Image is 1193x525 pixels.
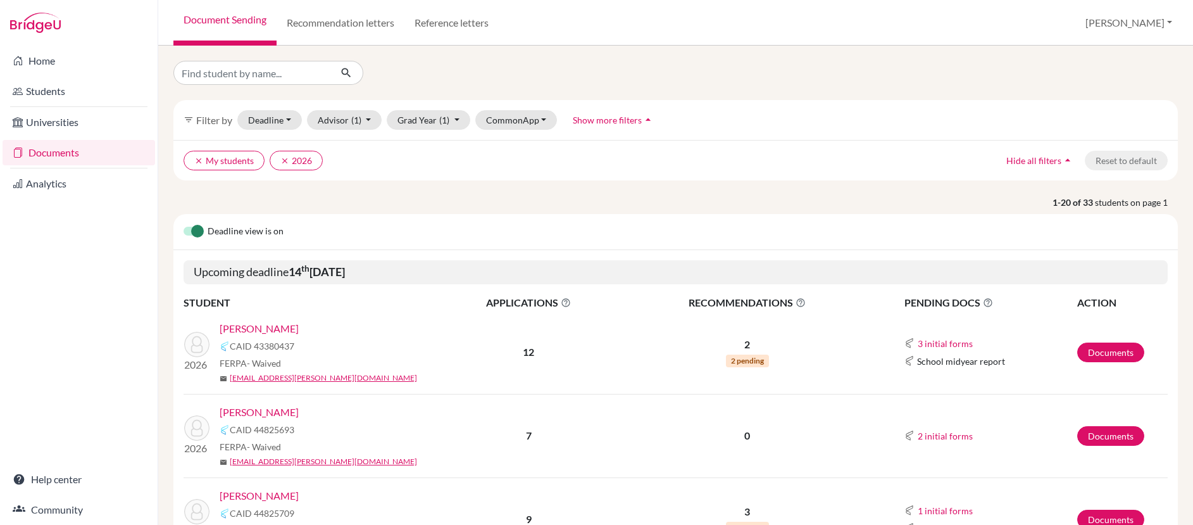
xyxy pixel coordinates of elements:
[3,79,155,104] a: Students
[917,503,973,518] button: 1 initial forms
[247,441,281,452] span: - Waived
[10,13,61,33] img: Bridge-U
[621,295,873,310] span: RECOMMENDATIONS
[184,115,194,125] i: filter_list
[196,114,232,126] span: Filter by
[289,265,345,279] b: 14 [DATE]
[3,171,155,196] a: Analytics
[439,115,449,125] span: (1)
[3,48,155,73] a: Home
[184,260,1168,284] h5: Upcoming deadline
[3,497,155,522] a: Community
[220,405,299,420] a: [PERSON_NAME]
[184,294,437,311] th: STUDENT
[220,488,299,503] a: [PERSON_NAME]
[1006,155,1061,166] span: Hide all filters
[526,513,532,525] b: 9
[184,332,209,357] img: Boodoo, Salma
[642,113,654,126] i: arrow_drop_up
[220,425,230,435] img: Common App logo
[230,507,294,520] span: CAID 44825709
[917,336,973,351] button: 3 initial forms
[3,140,155,165] a: Documents
[996,151,1085,170] button: Hide all filtersarrow_drop_up
[307,110,382,130] button: Advisor(1)
[220,509,230,519] img: Common App logo
[917,429,973,443] button: 2 initial forms
[173,61,330,85] input: Find student by name...
[184,441,209,456] p: 2026
[387,110,470,130] button: Grad Year(1)
[1077,294,1168,311] th: ACTION
[237,110,302,130] button: Deadline
[184,357,209,372] p: 2026
[526,429,532,441] b: 7
[184,151,265,170] button: clearMy students
[1095,196,1178,209] span: students on page 1
[247,358,281,369] span: - Waived
[208,224,284,239] span: Deadline view is on
[621,337,873,352] p: 2
[1077,343,1144,362] a: Documents
[301,263,309,274] sup: th
[1061,154,1074,167] i: arrow_drop_up
[523,346,534,358] b: 12
[220,357,281,370] span: FERPA
[437,295,620,310] span: APPLICATIONS
[230,372,417,384] a: [EMAIL_ADDRESS][PERSON_NAME][DOMAIN_NAME]
[904,505,915,516] img: Common App logo
[220,440,281,453] span: FERPA
[904,431,915,441] img: Common App logo
[230,339,294,353] span: CAID 43380437
[194,156,203,165] i: clear
[184,415,209,441] img: Collier, Ava
[1052,196,1095,209] strong: 1-20 of 33
[621,428,873,443] p: 0
[351,115,361,125] span: (1)
[904,295,1076,310] span: PENDING DOCS
[1085,151,1168,170] button: Reset to default
[917,355,1005,368] span: School midyear report
[184,499,209,524] img: Mackenzie, Adam
[220,341,230,351] img: Common App logo
[3,467,155,492] a: Help center
[220,459,227,466] span: mail
[726,355,769,367] span: 2 pending
[3,110,155,135] a: Universities
[1077,426,1144,446] a: Documents
[621,504,873,519] p: 3
[270,151,323,170] button: clear2026
[280,156,289,165] i: clear
[904,338,915,348] img: Common App logo
[220,321,299,336] a: [PERSON_NAME]
[220,375,227,383] span: mail
[573,115,642,125] span: Show more filters
[475,110,558,130] button: CommonApp
[904,356,915,366] img: Common App logo
[230,456,417,467] a: [EMAIL_ADDRESS][PERSON_NAME][DOMAIN_NAME]
[562,110,665,130] button: Show more filtersarrow_drop_up
[1080,11,1178,35] button: [PERSON_NAME]
[230,423,294,436] span: CAID 44825693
